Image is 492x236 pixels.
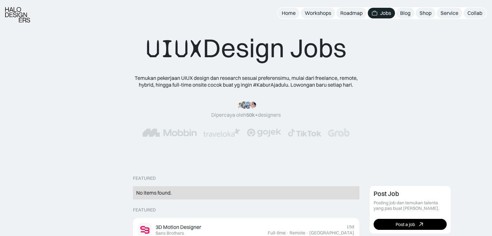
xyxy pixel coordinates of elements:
[282,10,296,16] div: Home
[211,112,281,118] div: Dipercaya oleh designers
[290,230,305,236] div: Remote
[156,231,184,236] div: Sans Brothers
[368,8,395,18] a: Jobs
[420,10,432,16] div: Shop
[268,230,286,236] div: Full-time
[306,230,309,236] div: ·
[374,219,447,230] a: Post a job
[374,190,399,198] div: Post Job
[278,8,300,18] a: Home
[309,230,354,236] div: [GEOGRAPHIC_DATA]
[416,8,435,18] a: Shop
[400,10,410,16] div: Blog
[336,8,366,18] a: Roadmap
[441,10,458,16] div: Service
[437,8,462,18] a: Service
[286,230,289,236] div: ·
[464,8,486,18] a: Collab
[146,33,203,64] span: UIUX
[380,10,391,16] div: Jobs
[136,189,356,196] div: No items found.
[130,75,363,88] div: Temukan pekerjaan UIUX design dan research sesuai preferensimu, mulai dari freelance, remote, hyb...
[374,200,447,211] div: Posting job dan temukan talenta yang pas buat [PERSON_NAME].
[396,222,415,227] div: Post a job
[340,10,363,16] div: Roadmap
[246,112,258,118] span: 50k+
[156,224,201,231] div: 3D Motion Designer
[133,176,156,181] div: Featured
[305,10,331,16] div: Workshops
[146,32,346,64] div: Design Jobs
[301,8,335,18] a: Workshops
[133,207,156,213] div: Featured
[396,8,414,18] a: Blog
[467,10,482,16] div: Collab
[346,224,354,230] div: 15d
